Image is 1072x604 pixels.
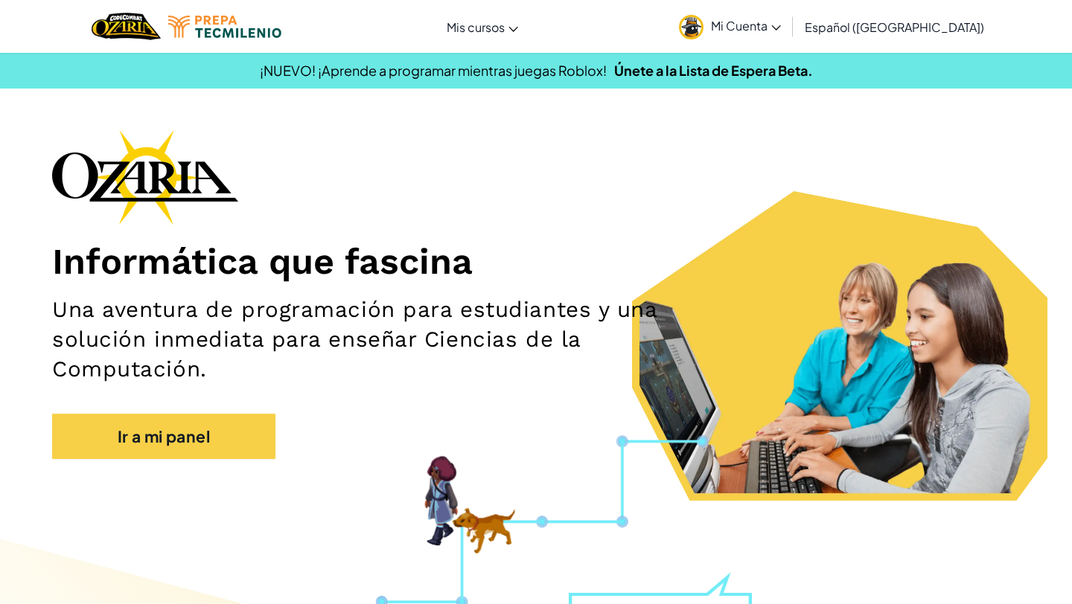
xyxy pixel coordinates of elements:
[679,15,703,39] img: avatar
[52,414,275,460] a: Ir a mi panel
[614,62,813,79] a: Únete a la Lista de Espera Beta.
[260,62,607,79] span: ¡NUEVO! ¡Aprende a programar mientras juegas Roblox!
[52,129,238,225] img: Ozaria branding logo
[92,11,161,42] img: Home
[671,3,788,50] a: Mi Cuenta
[92,11,161,42] a: Ozaria by CodeCombat logo
[52,240,1020,283] h1: Informática que fascina
[805,19,984,35] span: Español ([GEOGRAPHIC_DATA])
[168,16,281,38] img: Tecmilenio logo
[711,18,781,33] span: Mi Cuenta
[797,7,992,47] a: Español ([GEOGRAPHIC_DATA])
[439,7,526,47] a: Mis cursos
[52,295,701,384] h2: Una aventura de programación para estudiantes y una solución inmediata para enseñar Ciencias de l...
[447,19,505,35] span: Mis cursos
